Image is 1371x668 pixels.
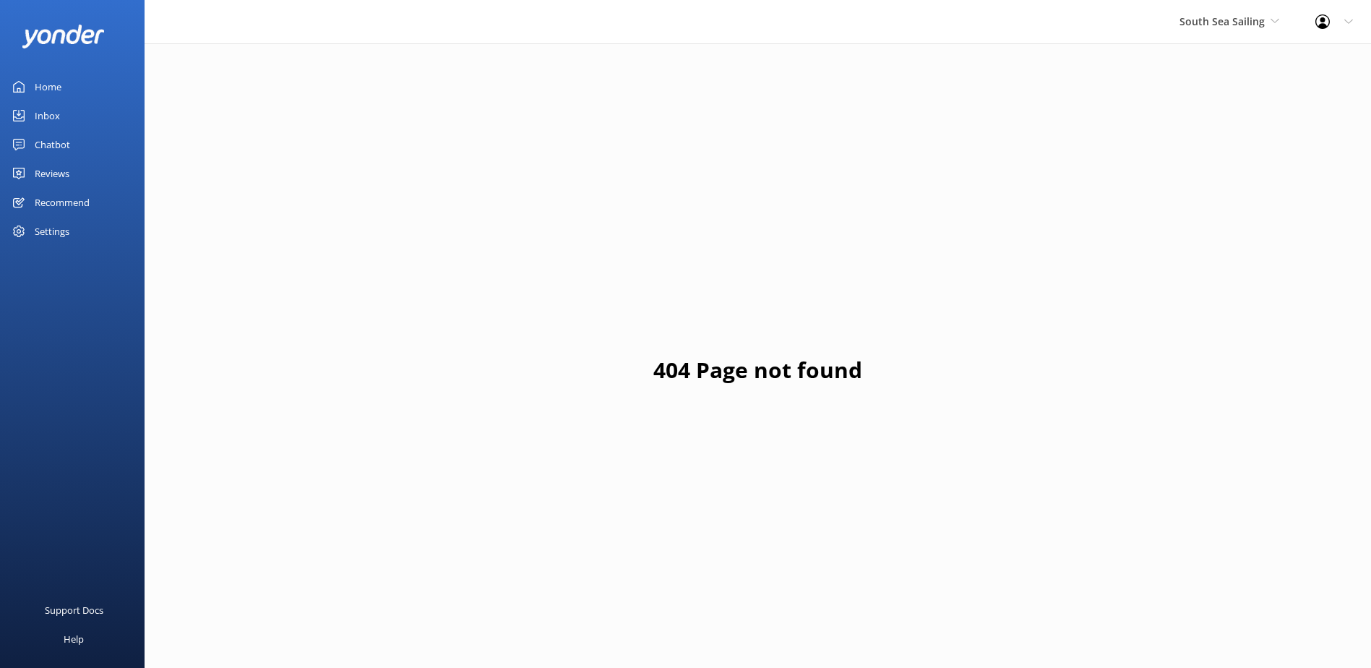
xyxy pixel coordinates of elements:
div: Home [35,72,61,101]
img: yonder-white-logo.png [22,25,105,48]
div: Help [64,625,84,654]
h1: 404 Page not found [653,353,862,387]
div: Reviews [35,159,69,188]
div: Recommend [35,188,90,217]
div: Support Docs [45,596,103,625]
div: Inbox [35,101,60,130]
span: South Sea Sailing [1179,14,1265,28]
div: Settings [35,217,69,246]
div: Chatbot [35,130,70,159]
